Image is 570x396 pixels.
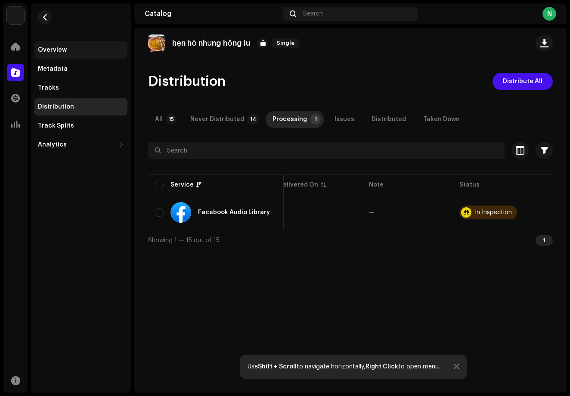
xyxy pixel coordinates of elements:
div: Taken Down [423,111,460,128]
img: b846c2ec-849a-4bae-a5d0-1e9ede280244 [148,34,165,52]
div: Distributed [372,111,406,128]
p-badge: 1 [310,114,321,125]
div: Tracks [38,84,59,91]
re-m-nav-item: Distribution [34,98,127,115]
re-m-nav-item: Metadata [34,60,127,78]
re-m-nav-item: Track Splits [34,117,127,134]
div: Service [170,181,194,189]
div: 1 [536,235,553,246]
span: Search [303,10,323,17]
p-badge: 14 [248,114,259,125]
div: Metadata [38,65,68,72]
span: Distribute All [503,73,542,90]
div: Facebook Audio Library [198,209,270,215]
div: Analytics [38,141,67,148]
strong: Shift + Scroll [258,364,297,370]
div: Catalog [145,10,279,17]
img: 190830b2-3b53-4b0d-992c-d3620458de1d [7,7,24,24]
button: Distribute All [493,73,553,90]
div: Delivered On [279,181,318,189]
div: In Inspection [475,209,512,215]
div: Never Distributed [190,111,244,128]
p-badge: 15 [166,114,177,125]
div: Distribution [38,103,74,110]
div: All [155,111,163,128]
re-m-nav-item: Overview [34,41,127,59]
re-m-nav-item: Tracks [34,79,127,97]
div: N [542,7,556,21]
div: Overview [38,47,67,53]
p: hẹn hò nhưng hông iu [172,39,251,48]
re-m-nav-dropdown: Analytics [34,136,127,153]
re-a-table-badge: — [369,209,375,215]
div: Processing [273,111,307,128]
span: Showing 1 — 15 out of 15 [148,237,220,243]
strong: Right Click [366,364,398,370]
input: Search [148,142,505,159]
span: Distribution [148,73,226,90]
div: Use to navigate horizontally, to open menu. [248,363,440,370]
div: Track Splits [38,122,74,129]
div: Issues [335,111,354,128]
span: Single [271,38,300,48]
